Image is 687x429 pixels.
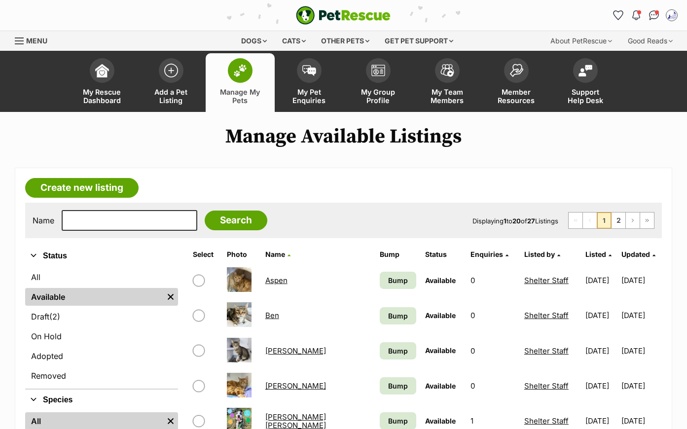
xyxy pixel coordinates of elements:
[581,334,620,368] td: [DATE]
[664,7,680,23] button: My account
[621,334,661,368] td: [DATE]
[512,217,521,225] strong: 20
[425,382,456,390] span: Available
[585,250,606,258] span: Listed
[33,216,54,225] label: Name
[137,53,206,112] a: Add a Pet Listing
[25,266,178,389] div: Status
[49,311,60,322] span: (2)
[233,64,247,77] img: manage-my-pets-icon-02211641906a0b7f246fdf0571729dbe1e7629f14944591b6c1af311fb30b64b.svg
[296,6,391,25] a: PetRescue
[563,88,608,105] span: Support Help Desk
[581,263,620,297] td: [DATE]
[265,250,290,258] a: Name
[275,31,313,51] div: Cats
[388,311,408,321] span: Bump
[80,88,124,105] span: My Rescue Dashboard
[524,416,569,426] a: Shelter Staff
[425,88,470,105] span: My Team Members
[504,217,506,225] strong: 1
[524,381,569,391] a: Shelter Staff
[378,31,460,51] div: Get pet support
[621,31,680,51] div: Good Reads
[494,88,539,105] span: Member Resources
[189,247,222,262] th: Select
[425,417,456,425] span: Available
[421,247,466,262] th: Status
[388,346,408,356] span: Bump
[440,64,454,77] img: team-members-icon-5396bd8760b3fe7c0b43da4ab00e1e3bb1a5d9ba89233759b79545d2d3fc5d0d.svg
[376,247,420,262] th: Bump
[568,212,654,229] nav: Pagination
[25,393,178,406] button: Species
[25,268,178,286] a: All
[524,250,555,258] span: Listed by
[579,65,592,76] img: help-desk-icon-fdf02630f3aa405de69fd3d07c3f3aa587a6932b1a1747fa1d2bba05be0121f9.svg
[425,311,456,320] span: Available
[371,65,385,76] img: group-profile-icon-3fa3cf56718a62981997c0bc7e787c4b2cf8bcc04b72c1350f741eb67cf2f40e.svg
[524,276,569,285] a: Shelter Staff
[205,211,267,230] input: Search
[25,347,178,365] a: Adopted
[524,346,569,356] a: Shelter Staff
[265,276,288,285] a: Aspen
[15,31,54,49] a: Menu
[649,10,659,20] img: chat-41dd97257d64d25036548639549fe6c8038ab92f7586957e7f3b1b290dea8141.svg
[25,327,178,345] a: On Hold
[380,307,416,324] a: Bump
[95,64,109,77] img: dashboard-icon-eb2f2d2d3e046f16d808141f083e7271f6b2e854fb5c12c21221c1fb7104beca.svg
[425,346,456,355] span: Available
[581,298,620,332] td: [DATE]
[265,311,279,320] a: Ben
[470,250,503,258] span: translation missing: en.admin.listings.index.attributes.enquiries
[621,263,661,297] td: [DATE]
[163,288,178,306] a: Remove filter
[206,53,275,112] a: Manage My Pets
[380,272,416,289] a: Bump
[581,369,620,403] td: [DATE]
[621,298,661,332] td: [DATE]
[388,381,408,391] span: Bump
[164,64,178,77] img: add-pet-listing-icon-0afa8454b4691262ce3f59096e99ab1cd57d4a30225e0717b998d2c9b9846f56.svg
[467,263,519,297] td: 0
[551,53,620,112] a: Support Help Desk
[612,213,625,228] a: Page 2
[597,213,611,228] span: Page 1
[667,10,677,20] img: Shelter Staff profile pic
[626,213,640,228] a: Next page
[621,250,655,258] a: Updated
[569,213,582,228] span: First page
[344,53,413,112] a: My Group Profile
[265,381,326,391] a: [PERSON_NAME]
[472,217,558,225] span: Displaying to of Listings
[25,288,163,306] a: Available
[223,247,260,262] th: Photo
[527,217,535,225] strong: 27
[621,369,661,403] td: [DATE]
[425,276,456,285] span: Available
[149,88,193,105] span: Add a Pet Listing
[621,250,650,258] span: Updated
[628,7,644,23] button: Notifications
[585,250,612,258] a: Listed
[583,213,597,228] span: Previous page
[314,31,376,51] div: Other pets
[26,36,47,45] span: Menu
[611,7,680,23] ul: Account quick links
[265,250,285,258] span: Name
[467,369,519,403] td: 0
[467,334,519,368] td: 0
[640,213,654,228] a: Last page
[25,250,178,262] button: Status
[388,416,408,426] span: Bump
[388,275,408,286] span: Bump
[265,346,326,356] a: [PERSON_NAME]
[646,7,662,23] a: Conversations
[524,250,560,258] a: Listed by
[467,298,519,332] td: 0
[470,250,508,258] a: Enquiries
[275,53,344,112] a: My Pet Enquiries
[287,88,331,105] span: My Pet Enquiries
[413,53,482,112] a: My Team Members
[68,53,137,112] a: My Rescue Dashboard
